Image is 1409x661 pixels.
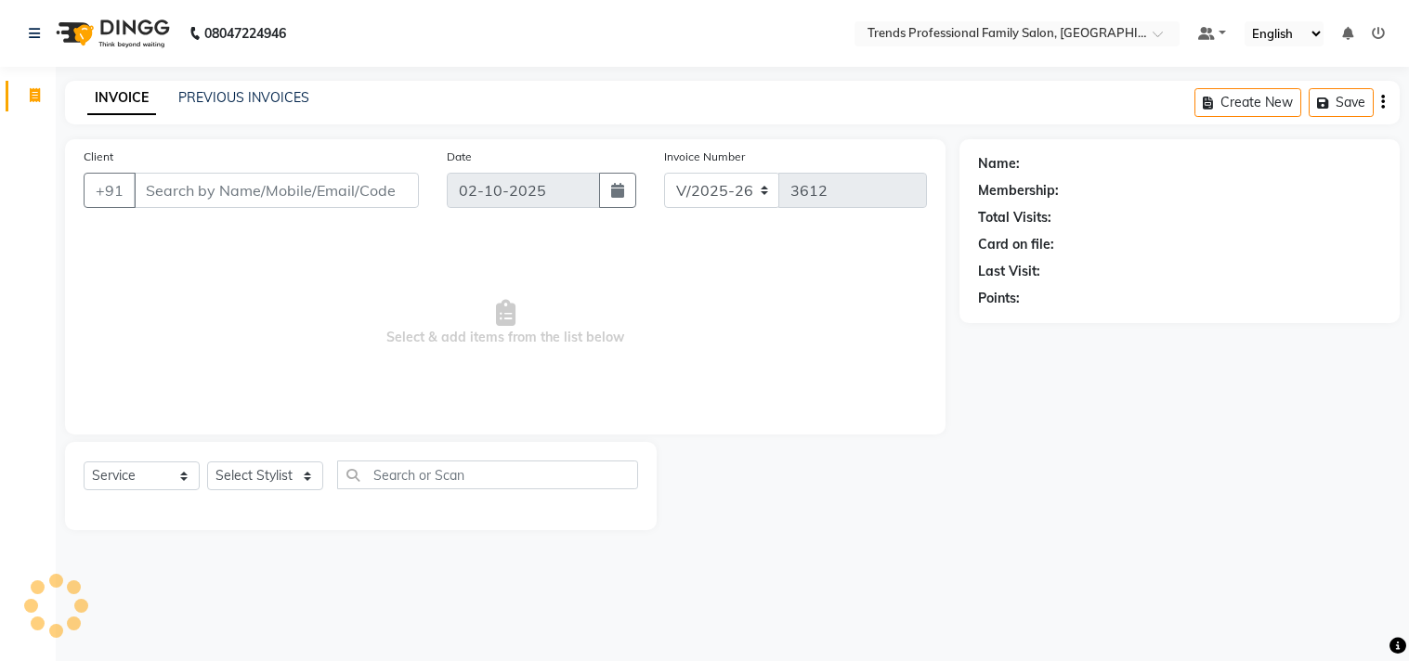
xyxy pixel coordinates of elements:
[978,262,1040,281] div: Last Visit:
[84,173,136,208] button: +91
[134,173,419,208] input: Search by Name/Mobile/Email/Code
[178,89,309,106] a: PREVIOUS INVOICES
[84,230,927,416] span: Select & add items from the list below
[978,208,1051,227] div: Total Visits:
[664,149,745,165] label: Invoice Number
[1309,88,1374,117] button: Save
[1194,88,1301,117] button: Create New
[978,235,1054,254] div: Card on file:
[978,154,1020,174] div: Name:
[87,82,156,115] a: INVOICE
[337,460,638,489] input: Search or Scan
[447,149,472,165] label: Date
[84,149,113,165] label: Client
[47,7,175,59] img: logo
[978,181,1059,201] div: Membership:
[204,7,286,59] b: 08047224946
[978,289,1020,308] div: Points:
